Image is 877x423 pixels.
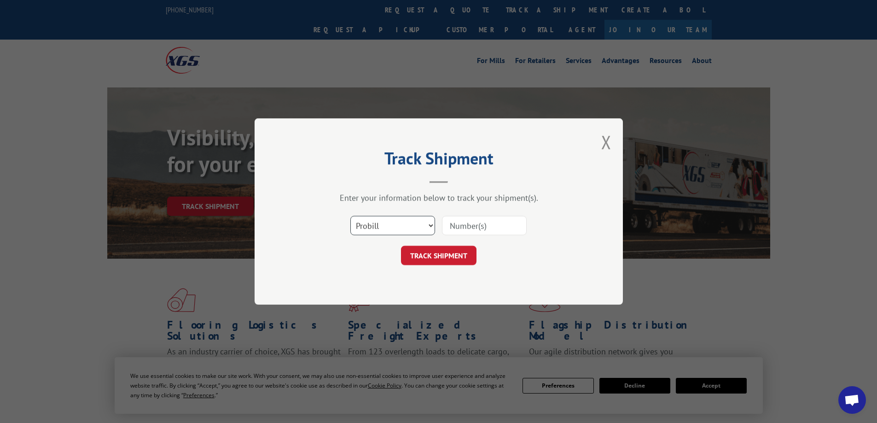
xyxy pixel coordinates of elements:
[401,246,476,265] button: TRACK SHIPMENT
[301,152,577,169] h2: Track Shipment
[301,192,577,203] div: Enter your information below to track your shipment(s).
[601,130,611,154] button: Close modal
[838,386,866,414] a: Open chat
[442,216,527,235] input: Number(s)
